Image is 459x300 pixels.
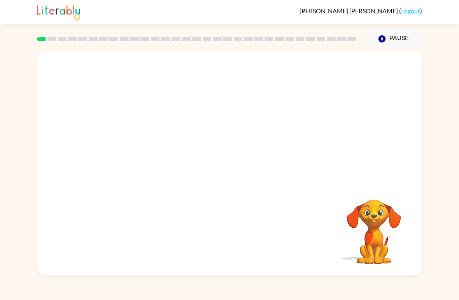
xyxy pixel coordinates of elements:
button: Pause [366,30,422,48]
video: Your browser must support playing .mp4 files to use Literably. Please try using another browser. [335,188,413,265]
a: Logout [401,7,420,14]
span: [PERSON_NAME] [PERSON_NAME] [300,7,399,14]
div: ( ) [300,7,422,14]
img: Literably [37,3,80,20]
